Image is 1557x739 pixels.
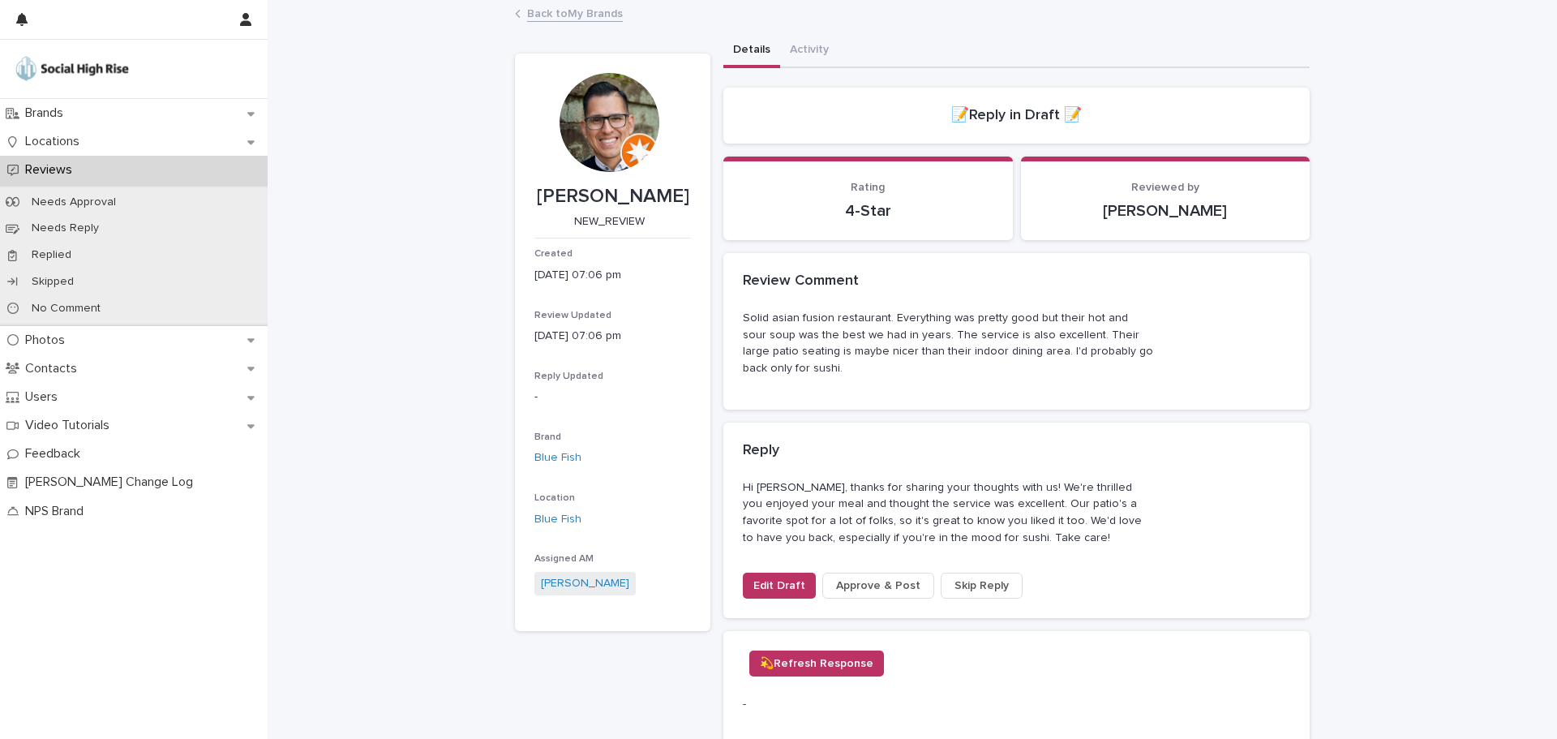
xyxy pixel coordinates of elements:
span: Location [534,493,575,503]
a: Back toMy Brands [527,3,623,22]
p: NEW_REVIEW [534,215,684,229]
button: Skip Reply [941,573,1023,599]
span: Approve & Post [836,578,920,594]
span: Rating [851,182,885,193]
p: Reviews [19,162,85,178]
button: Activity [780,34,839,68]
p: Replied [19,248,84,262]
span: Brand [534,432,561,442]
span: Reply Updated [534,372,603,381]
span: 💫Refresh Response [760,655,873,672]
span: Created [534,249,573,259]
h2: Review Comment [743,273,859,290]
p: Video Tutorials [19,418,122,433]
span: Review Updated [534,311,611,320]
h2: Reply [743,442,779,460]
p: [PERSON_NAME] Change Log [19,475,206,490]
p: NPS Brand [19,504,97,519]
p: [DATE] 07:06 pm [534,328,691,345]
button: 💫Refresh Response [749,651,884,677]
a: Blue Fish [534,449,581,466]
button: Details [723,34,780,68]
p: Hi [PERSON_NAME], thanks for sharing your thoughts with us! We're thrilled you enjoyed your meal ... [743,479,1153,547]
p: [DATE] 07:06 pm [534,267,691,284]
span: Skip Reply [954,578,1009,594]
p: Skipped [19,275,87,289]
p: Contacts [19,361,90,376]
span: Reviewed by [1131,182,1199,193]
p: Locations [19,134,92,149]
h2: 📝Reply in Draft 📝 [951,107,1082,125]
p: Needs Approval [19,195,129,209]
span: Edit Draft [753,578,805,594]
img: o5DnuTxEQV6sW9jFYBBf [13,53,131,85]
p: Needs Reply [19,221,112,235]
p: Feedback [19,446,93,462]
p: - [743,696,912,713]
button: Approve & Post [822,573,934,599]
p: 4-Star [743,201,993,221]
p: Solid asian fusion restaurant. Everything was pretty good but their hot and sour soup was the bes... [743,310,1153,377]
a: [PERSON_NAME] [541,575,629,592]
p: Users [19,389,71,405]
p: Photos [19,333,78,348]
button: Edit Draft [743,573,816,599]
span: Assigned AM [534,554,594,564]
p: - [534,389,691,406]
p: [PERSON_NAME] [1040,201,1291,221]
a: Blue Fish [534,511,581,528]
p: [PERSON_NAME] [534,185,691,208]
p: Brands [19,105,76,121]
p: No Comment [19,302,114,316]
